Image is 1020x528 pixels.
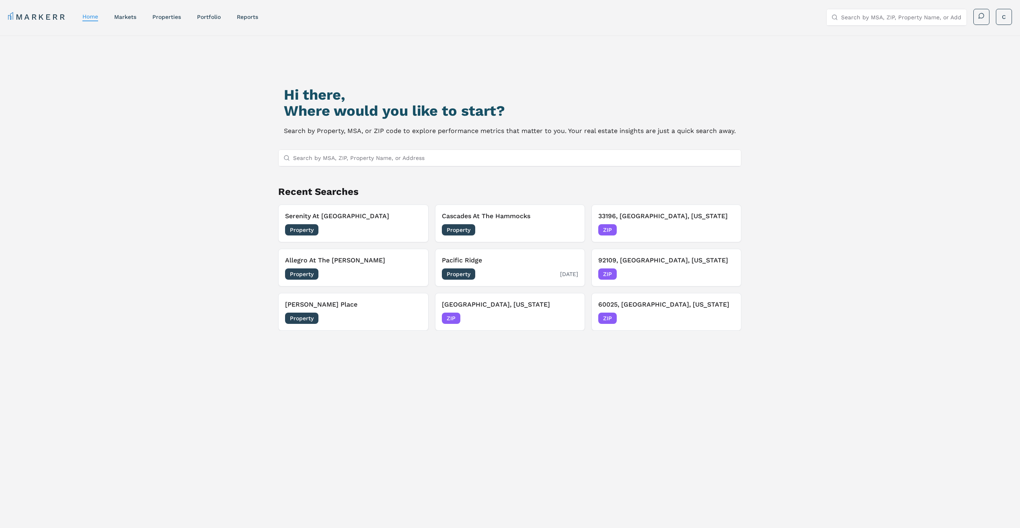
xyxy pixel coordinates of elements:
h2: Recent Searches [278,185,741,198]
span: Property [442,268,475,280]
span: ZIP [598,224,617,235]
button: C [996,9,1012,25]
p: Search by Property, MSA, or ZIP code to explore performance metrics that matter to you. Your real... [284,125,736,137]
input: Search by MSA, ZIP, Property Name, or Address [841,9,962,25]
h3: [PERSON_NAME] Place [285,300,421,309]
span: Property [442,224,475,235]
span: [DATE] [404,314,422,322]
a: properties [152,14,181,20]
span: ZIP [442,313,460,324]
a: Portfolio [197,14,221,20]
span: [DATE] [716,226,735,234]
h3: 33196, [GEOGRAPHIC_DATA], [US_STATE] [598,211,735,221]
h3: 92109, [GEOGRAPHIC_DATA], [US_STATE] [598,256,735,265]
span: [DATE] [404,270,422,278]
span: [DATE] [404,226,422,234]
h3: 60025, [GEOGRAPHIC_DATA], [US_STATE] [598,300,735,309]
span: C [1002,13,1006,21]
span: [DATE] [716,314,735,322]
span: ZIP [598,313,617,324]
span: Property [285,313,318,324]
h2: Where would you like to start? [284,103,736,119]
h3: Allegro At The [PERSON_NAME] [285,256,421,265]
input: Search by MSA, ZIP, Property Name, or Address [293,150,736,166]
button: Serenity At [GEOGRAPHIC_DATA]Property[DATE] [278,205,428,242]
button: Pacific RidgeProperty[DATE] [435,249,585,287]
button: Cascades At The HammocksProperty[DATE] [435,205,585,242]
a: reports [237,14,258,20]
span: Property [285,268,318,280]
h3: Cascades At The Hammocks [442,211,578,221]
a: markets [114,14,136,20]
h1: Hi there, [284,87,736,103]
span: Property [285,224,318,235]
button: [GEOGRAPHIC_DATA], [US_STATE]ZIP[DATE] [435,293,585,331]
span: [DATE] [716,270,735,278]
a: MARKERR [8,11,66,23]
h3: Serenity At [GEOGRAPHIC_DATA] [285,211,421,221]
button: 92109, [GEOGRAPHIC_DATA], [US_STATE]ZIP[DATE] [591,249,741,287]
span: [DATE] [560,314,578,322]
button: 33196, [GEOGRAPHIC_DATA], [US_STATE]ZIP[DATE] [591,205,741,242]
h3: Pacific Ridge [442,256,578,265]
span: [DATE] [560,226,578,234]
a: home [82,13,98,20]
button: 60025, [GEOGRAPHIC_DATA], [US_STATE]ZIP[DATE] [591,293,741,331]
span: ZIP [598,268,617,280]
button: [PERSON_NAME] PlaceProperty[DATE] [278,293,428,331]
h3: [GEOGRAPHIC_DATA], [US_STATE] [442,300,578,309]
button: Allegro At The [PERSON_NAME]Property[DATE] [278,249,428,287]
span: [DATE] [560,270,578,278]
